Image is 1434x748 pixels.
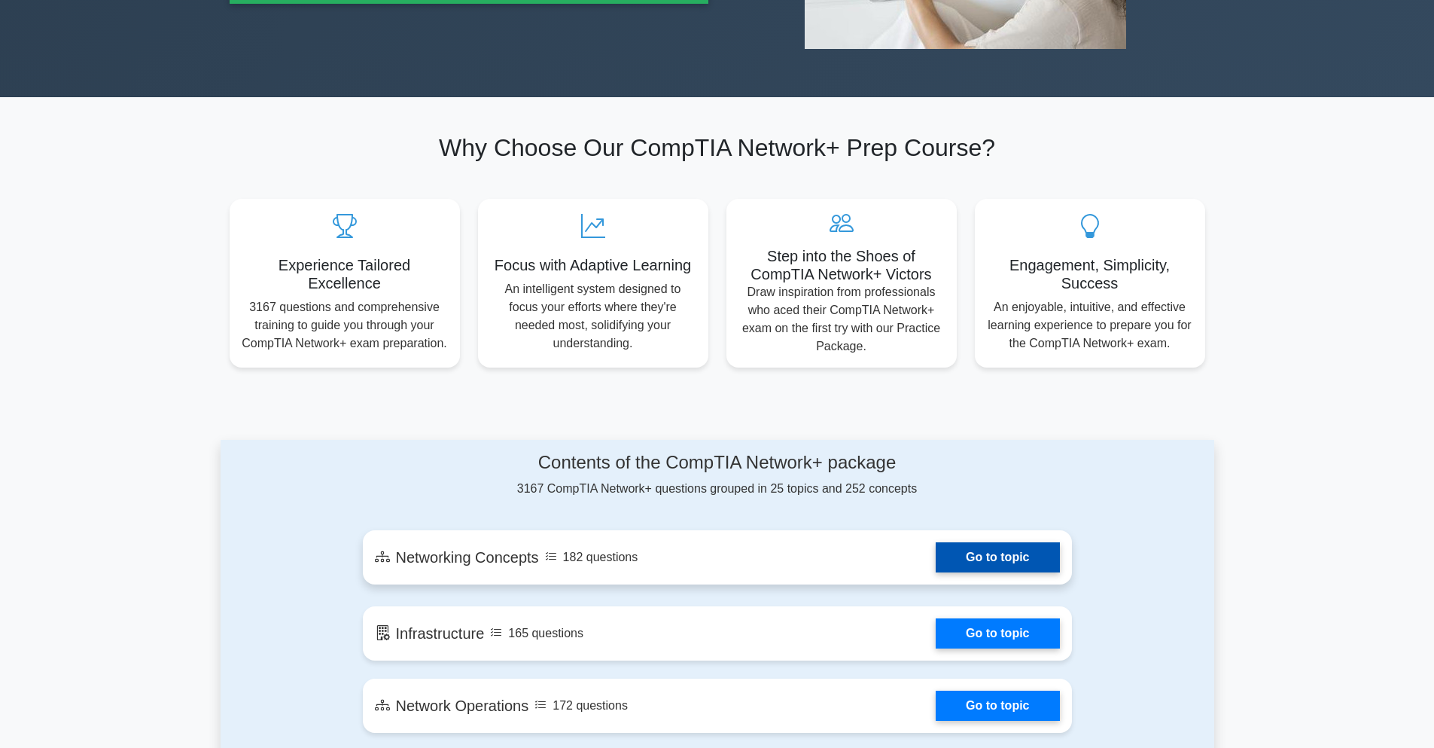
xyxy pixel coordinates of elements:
a: Go to topic [936,618,1059,649]
div: 3167 CompTIA Network+ questions grouped in 25 topics and 252 concepts [363,452,1072,498]
p: Draw inspiration from professionals who aced their CompTIA Network+ exam on the first try with ou... [738,283,945,356]
p: 3167 questions and comprehensive training to guide you through your CompTIA Network+ exam prepara... [242,298,448,353]
h2: Why Choose Our CompTIA Network+ Prep Course? [230,133,1205,162]
h5: Focus with Adaptive Learning [490,256,696,274]
h5: Step into the Shoes of CompTIA Network+ Victors [738,247,945,283]
h4: Contents of the CompTIA Network+ package [363,452,1072,474]
a: Go to topic [936,691,1059,721]
p: An intelligent system designed to focus your efforts where they're needed most, solidifying your ... [490,280,696,353]
h5: Experience Tailored Excellence [242,256,448,292]
h5: Engagement, Simplicity, Success [987,256,1193,292]
p: An enjoyable, intuitive, and effective learning experience to prepare you for the CompTIA Network... [987,298,1193,353]
a: Go to topic [936,542,1059,572]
